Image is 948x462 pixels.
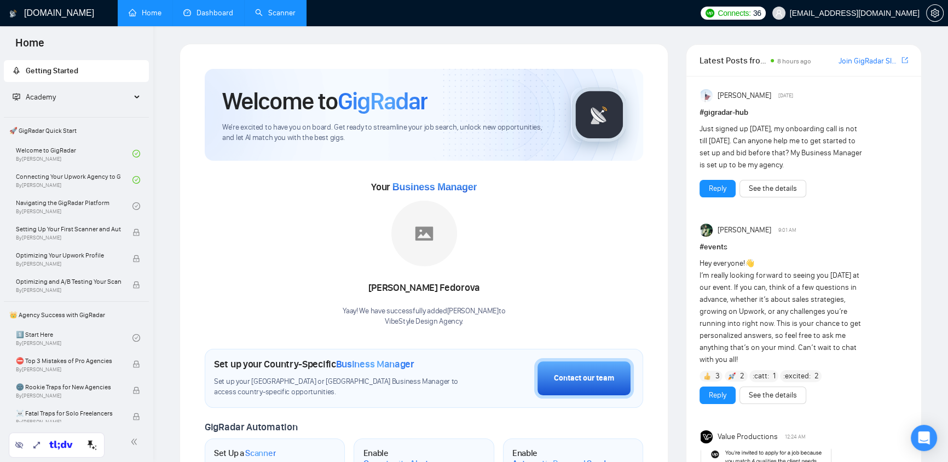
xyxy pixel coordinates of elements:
[700,241,908,253] h1: # events
[839,55,899,67] a: Join GigRadar Slack Community
[16,235,121,241] span: By [PERSON_NAME]
[132,413,140,420] span: lock
[700,123,866,171] div: Just signed up [DATE], my onboarding call is not till [DATE]. Can anyone help me to get started t...
[773,371,776,382] span: 1
[718,90,771,102] span: [PERSON_NAME]
[336,358,414,370] span: Business Manager
[911,425,937,451] div: Open Intercom Messenger
[16,250,121,261] span: Optimizing Your Upwork Profile
[338,86,427,116] span: GigRadar
[132,202,140,210] span: check-circle
[749,183,797,195] a: See the details
[4,60,149,82] li: Getting Started
[715,371,720,382] span: 3
[740,371,744,382] span: 2
[16,142,132,166] a: Welcome to GigRadarBy[PERSON_NAME]
[901,56,908,65] span: export
[745,259,754,268] span: 👋
[926,9,944,17] a: setting
[16,261,121,267] span: By [PERSON_NAME]
[706,9,714,17] img: upwork-logo.png
[5,304,148,326] span: 👑 Agency Success with GigRadar
[814,371,819,382] span: 2
[9,5,17,22] img: logo
[16,408,121,419] span: ☠️ Fatal Traps for Solo Freelancers
[16,224,121,235] span: Setting Up Your First Scanner and Auto-Bidder
[749,389,797,401] a: See the details
[16,287,121,294] span: By [PERSON_NAME]
[777,57,811,65] span: 8 hours ago
[901,55,908,66] a: export
[700,387,736,404] button: Reply
[739,387,806,404] button: See the details
[13,67,20,74] span: rocket
[205,421,297,433] span: GigRadar Automation
[718,431,778,443] span: Value Productions
[7,35,53,58] span: Home
[554,372,614,384] div: Contact our team
[183,8,233,17] a: dashboardDashboard
[700,107,908,119] h1: # gigradar-hub
[26,92,56,102] span: Academy
[132,176,140,184] span: check-circle
[700,180,736,197] button: Reply
[739,180,806,197] button: See the details
[778,91,793,101] span: [DATE]
[222,86,427,116] h1: Welcome to
[718,224,771,236] span: [PERSON_NAME]
[16,355,121,366] span: ⛔ Top 3 Mistakes of Pro Agencies
[343,306,505,327] div: Yaay! We have successfully added [PERSON_NAME] to
[371,181,477,193] span: Your
[16,276,121,287] span: Optimizing and A/B Testing Your Scanner for Better Results
[700,258,866,366] div: Hey everyone! I’m really looking forward to seeing you [DATE] at our event. If you can, think of ...
[16,194,132,218] a: Navigating the GigRadar PlatformBy[PERSON_NAME]
[16,393,121,399] span: By [PERSON_NAME]
[927,9,943,17] span: setting
[130,436,141,447] span: double-left
[26,66,78,75] span: Getting Started
[16,168,132,192] a: Connecting Your Upwork Agency to GigRadarBy[PERSON_NAME]
[701,224,714,237] img: Vlad
[778,225,796,235] span: 9:01 AM
[703,372,711,380] img: 👍
[222,122,553,143] span: We're excited to have you on board. Get ready to streamline your job search, unlock new opportuni...
[392,182,477,192] span: Business Manager
[132,387,140,394] span: lock
[132,150,140,157] span: check-circle
[728,372,736,380] img: 🚀
[700,54,767,67] span: Latest Posts from the GigRadar Community
[16,382,121,393] span: 🌚 Rookie Traps for New Agencies
[132,334,140,342] span: check-circle
[129,8,161,17] a: homeHome
[214,448,276,459] h1: Set Up a
[16,419,121,425] span: By [PERSON_NAME]
[753,7,761,19] span: 36
[255,8,296,17] a: searchScanner
[343,279,505,297] div: [PERSON_NAME] Fedorova
[709,389,726,401] a: Reply
[701,430,714,443] img: Value Productions
[785,432,806,442] span: 12:24 AM
[13,93,20,101] span: fund-projection-screen
[13,92,56,102] span: Academy
[572,87,627,142] img: gigradar-logo.png
[5,120,148,142] span: 🚀 GigRadar Quick Start
[245,448,276,459] span: Scanner
[214,377,466,397] span: Set up your [GEOGRAPHIC_DATA] or [GEOGRAPHIC_DATA] Business Manager to access country-specific op...
[783,370,811,382] span: :excited:
[343,317,505,327] p: VibeStyle Design Agency .
[214,358,414,370] h1: Set up your Country-Specific
[709,183,726,195] a: Reply
[16,326,132,350] a: 1️⃣ Start HereBy[PERSON_NAME]
[926,4,944,22] button: setting
[132,229,140,236] span: lock
[718,7,750,19] span: Connects:
[391,201,457,266] img: placeholder.png
[132,281,140,289] span: lock
[775,9,783,17] span: user
[534,358,634,399] button: Contact our team
[16,366,121,373] span: By [PERSON_NAME]
[701,89,714,102] img: Anisuzzaman Khan
[753,370,769,382] span: :catt:
[132,360,140,368] span: lock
